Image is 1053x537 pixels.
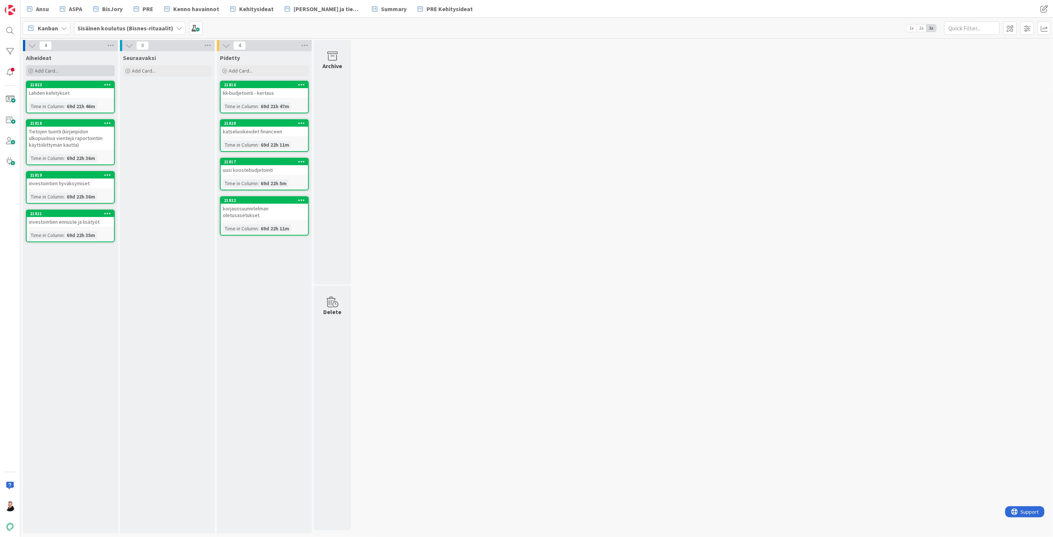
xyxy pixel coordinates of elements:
[413,2,477,16] a: PRE Kehitysideat
[27,172,114,188] div: 21819investointien hyväksymiset
[143,4,153,13] span: PRE
[294,4,361,13] span: [PERSON_NAME] ja tiedotteet
[916,24,926,32] span: 2x
[221,159,308,175] div: 21817uusi koostebudjetointi
[27,88,114,98] div: Lahden kehitykset
[65,231,97,239] div: 69d 22h 35m
[220,119,309,152] a: 21820katseluoikeudet financeenTime in Column:69d 22h 11m
[221,204,308,220] div: korjaussuunnitelman oletusasetukset
[23,2,53,16] a: Ansu
[56,2,87,16] a: ASPA
[89,2,127,16] a: BisJory
[27,120,114,150] div: 21818Tietojen tuonti (kirjanpidon ulkopuolisia vientejä raportointiin käyttöliittymän kautta)
[64,154,65,162] span: :
[29,102,64,110] div: Time in Column
[258,102,259,110] span: :
[64,231,65,239] span: :
[259,179,288,187] div: 69d 22h 5m
[233,41,246,50] span: 4
[258,179,259,187] span: :
[223,102,258,110] div: Time in Column
[5,5,15,15] img: Visit kanbanzone.com
[39,41,52,50] span: 4
[220,196,309,236] a: 21822korjaussuunnitelman oletusasetuksetTime in Column:69d 22h 11m
[259,224,291,233] div: 69d 22h 11m
[323,61,342,70] div: Archive
[29,231,64,239] div: Time in Column
[221,127,308,136] div: katseluoikeudet financeen
[69,4,82,13] span: ASPA
[224,198,308,203] div: 21822
[221,197,308,204] div: 21822
[30,173,114,178] div: 21819
[221,165,308,175] div: uusi koostebudjetointi
[220,81,309,113] a: 21816kk-budjetointi - kertausTime in Column:69d 21h 47m
[221,159,308,165] div: 21817
[129,2,158,16] a: PRE
[77,24,173,32] b: Sisäinen koulutus (Bisnes-rituaalit)
[926,24,936,32] span: 3x
[36,4,49,13] span: Ansu
[27,81,114,88] div: 21823
[944,21,1000,35] input: Quick Filter...
[381,4,407,13] span: Summary
[427,4,473,13] span: PRE Kehitysideat
[27,81,114,98] div: 21823Lahden kehitykset
[5,501,15,511] img: AN
[224,121,308,126] div: 21820
[102,4,123,13] span: BisJory
[220,158,309,190] a: 21817uusi koostebudjetointiTime in Column:69d 22h 5m
[220,54,240,61] span: Pidetty
[65,193,97,201] div: 69d 22h 36m
[64,193,65,201] span: :
[5,522,15,532] img: avatar
[27,127,114,150] div: Tietojen tuonti (kirjanpidon ulkopuolisia vientejä raportointiin käyttöliittymän kautta)
[27,120,114,127] div: 21818
[38,24,58,33] span: Kanban
[906,24,916,32] span: 1x
[27,210,114,217] div: 21821
[259,141,291,149] div: 69d 22h 11m
[30,82,114,87] div: 21823
[173,4,219,13] span: Kenno havainnot
[221,88,308,98] div: kk-budjetointi - kertaus
[258,141,259,149] span: :
[27,210,114,227] div: 21821investointien ennuste ja lisätyöt
[223,224,258,233] div: Time in Column
[64,102,65,110] span: :
[26,81,115,113] a: 21823Lahden kehityksetTime in Column:69d 21h 46m
[26,119,115,165] a: 21818Tietojen tuonti (kirjanpidon ulkopuolisia vientejä raportointiin käyttöliittymän kautta)Time...
[226,2,278,16] a: Kehitysideat
[16,1,34,10] span: Support
[27,179,114,188] div: investointien hyväksymiset
[136,41,149,50] span: 0
[239,4,274,13] span: Kehitysideat
[221,197,308,220] div: 21822korjaussuunnitelman oletusasetukset
[229,67,253,74] span: Add Card...
[368,2,411,16] a: Summary
[160,2,224,16] a: Kenno havainnot
[27,217,114,227] div: investointien ennuste ja lisätyöt
[221,120,308,136] div: 21820katseluoikeudet financeen
[65,154,97,162] div: 69d 22h 36m
[224,159,308,164] div: 21817
[221,81,308,98] div: 21816kk-budjetointi - kertaus
[324,307,342,316] div: Delete
[65,102,97,110] div: 69d 21h 46m
[123,54,156,61] span: Seuraavaksi
[223,179,258,187] div: Time in Column
[259,102,291,110] div: 69d 21h 47m
[26,210,115,242] a: 21821investointien ennuste ja lisätyötTime in Column:69d 22h 35m
[224,82,308,87] div: 21816
[26,54,51,61] span: Aiheideat
[223,141,258,149] div: Time in Column
[221,120,308,127] div: 21820
[30,211,114,216] div: 21821
[221,81,308,88] div: 21816
[26,171,115,204] a: 21819investointien hyväksymisetTime in Column:69d 22h 36m
[27,172,114,179] div: 21819
[35,67,58,74] span: Add Card...
[29,154,64,162] div: Time in Column
[280,2,365,16] a: [PERSON_NAME] ja tiedotteet
[29,193,64,201] div: Time in Column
